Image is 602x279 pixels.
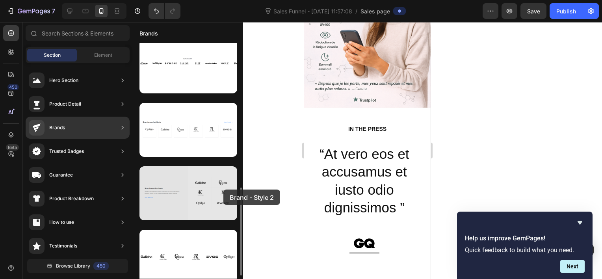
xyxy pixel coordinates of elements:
[26,25,130,41] input: Search Sections & Elements
[355,7,357,15] span: /
[272,7,354,15] span: Sales Funnel - [DATE] 11:57:08
[465,234,585,243] h2: Help us improve GemPages!
[56,262,90,270] span: Browse Library
[49,124,65,132] div: Brands
[94,52,112,59] span: Element
[556,7,576,15] div: Publish
[49,171,73,179] div: Guarantee
[527,8,540,15] span: Save
[304,22,431,279] iframe: Design area
[27,259,128,273] button: Browse Library450
[49,218,74,226] div: How to use
[360,7,390,15] span: Sales page
[7,84,19,90] div: 450
[550,3,583,19] button: Publish
[465,218,585,273] div: Help us improve GemPages!
[49,242,77,250] div: Testimonials
[560,260,585,273] button: Next question
[49,195,94,203] div: Product Breakdown
[49,147,84,155] div: Trusted Badges
[44,52,61,59] span: Section
[149,3,180,19] div: Undo/Redo
[49,100,81,108] div: Product Detail
[575,218,585,227] button: Hide survey
[6,144,19,151] div: Beta
[465,246,585,254] p: Quick feedback to build what you need.
[520,3,546,19] button: Save
[49,76,78,84] div: Hero Section
[52,6,55,16] p: 7
[93,262,109,270] div: 450
[3,3,59,19] button: 7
